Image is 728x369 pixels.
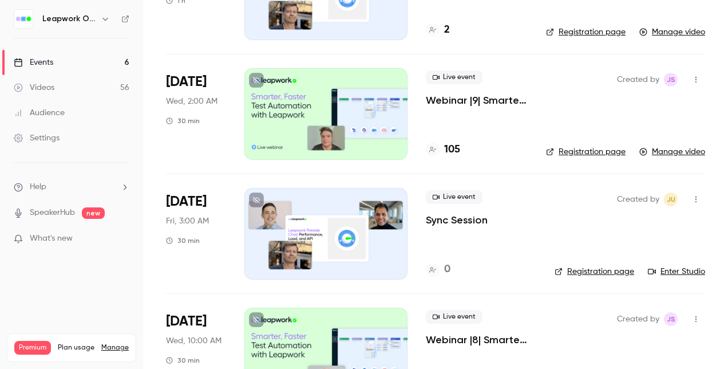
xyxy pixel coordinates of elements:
[426,22,450,38] a: 2
[166,68,226,160] div: Sep 24 Wed, 10:00 AM (Europe/London)
[617,312,659,326] span: Created by
[426,190,482,204] span: Live event
[82,207,105,219] span: new
[546,146,626,158] a: Registration page
[444,22,450,38] h4: 2
[14,341,51,355] span: Premium
[546,26,626,38] a: Registration page
[14,82,54,93] div: Videos
[664,312,678,326] span: Jaynesh Singh
[664,73,678,87] span: Jaynesh Singh
[166,356,200,365] div: 30 min
[444,262,450,277] h4: 0
[166,312,207,331] span: [DATE]
[426,70,482,84] span: Live event
[664,193,678,206] span: Janel Urena
[58,343,94,352] span: Plan usage
[667,73,675,87] span: JS
[426,310,482,324] span: Live event
[166,193,207,211] span: [DATE]
[617,73,659,87] span: Created by
[555,266,634,277] a: Registration page
[166,236,200,245] div: 30 min
[30,233,73,245] span: What's new
[30,181,46,193] span: Help
[426,213,488,227] a: Sync Session
[116,234,129,244] iframe: Noticeable Trigger
[617,193,659,206] span: Created by
[14,181,129,193] li: help-dropdown-opener
[30,207,75,219] a: SpeakerHub
[166,335,221,347] span: Wed, 10:00 AM
[166,215,209,227] span: Fri, 3:00 AM
[426,262,450,277] a: 0
[426,142,460,158] a: 105
[426,333,528,347] a: Webinar |8| Smarter, Faster Test Automation with Leapwork | [GEOGRAPHIC_DATA] | Q3 2025
[667,193,675,206] span: JU
[648,266,705,277] a: Enter Studio
[14,107,65,119] div: Audience
[166,96,217,107] span: Wed, 2:00 AM
[166,73,207,91] span: [DATE]
[639,146,705,158] a: Manage video
[166,116,200,125] div: 30 min
[444,142,460,158] h4: 105
[166,188,226,280] div: Sep 12 Fri, 6:00 AM (America/New York)
[667,312,675,326] span: JS
[42,13,96,25] h6: Leapwork Online Event
[101,343,129,352] a: Manage
[426,93,528,107] a: Webinar |9| Smarter, Faster Test Automation with Leapwork | EMEA | Q3 2025
[14,10,33,28] img: Leapwork Online Event
[14,57,53,68] div: Events
[639,26,705,38] a: Manage video
[14,132,60,144] div: Settings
